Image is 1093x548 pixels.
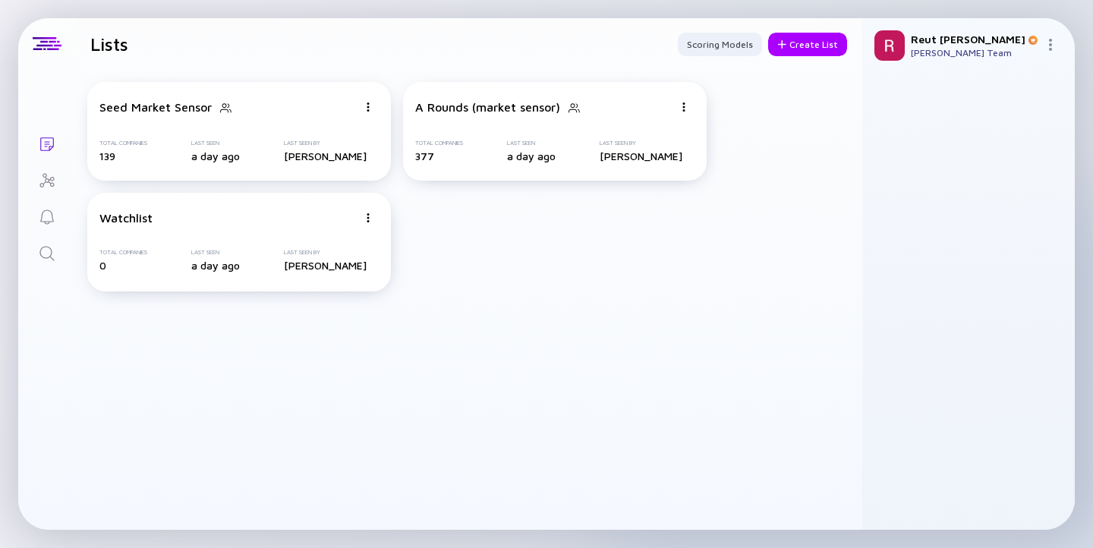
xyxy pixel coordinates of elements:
img: Menu [679,102,688,112]
h1: Lists [90,33,128,55]
div: [PERSON_NAME] [284,150,367,162]
div: Total Companies [415,140,463,146]
a: Search [18,234,75,270]
div: Reut [PERSON_NAME] [911,33,1038,46]
div: Total Companies [99,249,147,256]
span: 139 [99,150,115,162]
div: Last Seen By [284,249,367,256]
a: Lists [18,124,75,161]
span: 377 [415,150,434,162]
div: Seed Market Sensor [99,100,212,114]
button: Scoring Models [678,33,762,56]
a: Reminders [18,197,75,234]
div: a day ago [507,150,556,162]
div: Last Seen [507,140,556,146]
div: Last Seen By [284,140,367,146]
span: 0 [99,259,106,272]
div: a day ago [191,259,240,272]
div: [PERSON_NAME] Team [911,47,1038,58]
img: Reut Profile Picture [874,30,905,61]
div: Last Seen [191,249,240,256]
div: Total Companies [99,140,147,146]
div: [PERSON_NAME] [600,150,682,162]
img: Menu [364,213,373,222]
button: Create List [768,33,847,56]
img: Menu [1044,39,1057,51]
div: a day ago [191,150,240,162]
div: A Rounds (market sensor) [415,100,560,114]
div: Last Seen By [600,140,682,146]
img: Menu [364,102,373,112]
div: [PERSON_NAME] [284,259,367,272]
a: Investor Map [18,161,75,197]
div: Last Seen [191,140,240,146]
div: Watchlist [99,211,153,225]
